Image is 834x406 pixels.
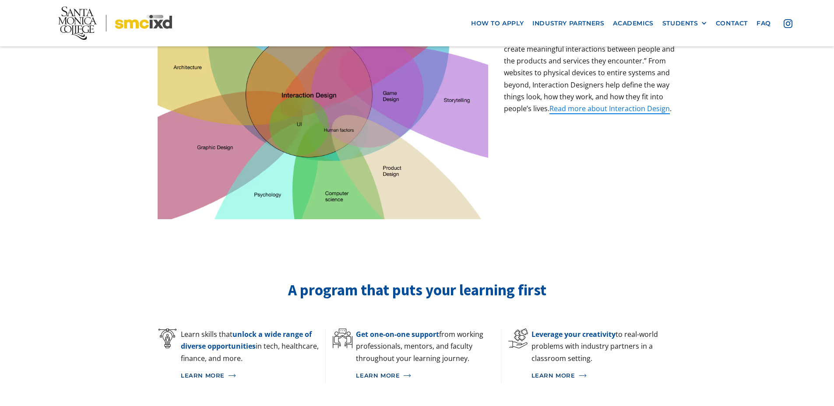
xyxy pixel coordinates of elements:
[158,280,676,301] h2: A program that puts your learning first
[752,15,775,31] a: faq
[356,329,439,339] span: Get one-on-one support
[528,15,609,31] a: industry partners
[609,15,658,31] a: Academics
[531,329,676,364] p: to real-world problems with industry partners in a classroom setting.
[784,19,792,28] img: icon - instagram
[662,20,707,27] div: STUDENTS
[531,368,676,384] a: Learn More
[356,372,400,379] div: Learn More
[356,329,500,364] p: from working professionals, mentors, and faculty throughout your learning journey.
[356,368,500,384] a: Learn More
[504,20,676,115] p: Here’s how you can answer the classic party question, “so what do you do for a living?” Try this:...
[467,15,528,31] a: how to apply
[711,15,752,31] a: contact
[181,368,325,384] a: Learn More
[181,372,225,379] div: Learn More
[662,20,698,27] div: STUDENTS
[181,329,325,364] p: Learn skills that in tech, healthcare, finance, and more.
[549,104,670,114] a: Read more about Interaction Design
[531,372,575,379] div: Learn More
[531,329,616,339] span: Leverage your creativity
[181,329,312,351] span: unlock a wide range of diverse opportunities
[58,7,172,40] img: Santa Monica College - SMC IxD logo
